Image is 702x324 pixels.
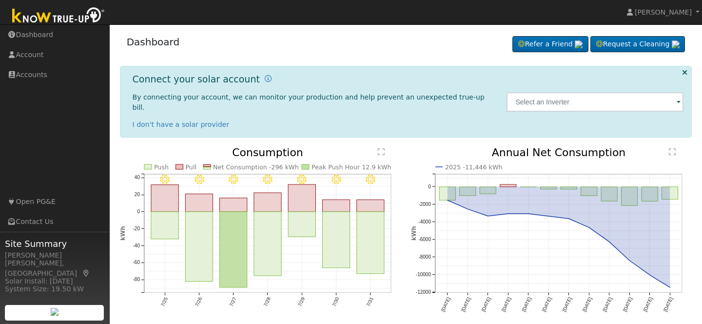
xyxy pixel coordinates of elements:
[439,187,455,200] rect: onclick=""
[622,297,633,313] text: [DATE]
[428,184,431,189] text: 0
[561,187,577,189] rect: onclick=""
[5,276,104,286] div: Solar Install: [DATE]
[466,207,469,211] circle: onclick=""
[5,258,104,279] div: [PERSON_NAME], [GEOGRAPHIC_DATA]
[635,8,692,16] span: [PERSON_NAME]
[7,5,110,27] img: Know True-Up
[5,284,104,294] div: System Size: 19.50 kW
[213,163,299,171] text: Net Consumption -296 kWh
[672,40,680,48] img: retrieve
[137,209,140,215] text: 0
[133,260,140,265] text: -60
[331,175,341,184] i: 7/30 - Clear
[378,148,385,156] text: 
[133,243,140,248] text: -40
[416,290,431,295] text: -12000
[133,74,260,85] h1: Connect your solar account
[297,296,306,307] text: 7/29
[5,250,104,261] div: [PERSON_NAME]
[506,212,510,216] circle: onclick=""
[228,296,237,307] text: 7/27
[507,92,683,112] input: Select an Inverter
[5,237,104,250] span: Site Summary
[119,226,126,241] text: kWh
[418,220,431,225] text: -4000
[312,163,391,171] text: Peak Push Hour 12.9 kWh
[232,146,303,159] text: Consumption
[288,212,315,237] rect: onclick=""
[587,226,591,230] circle: onclick=""
[365,296,374,307] text: 7/31
[582,297,593,313] text: [DATE]
[486,214,490,218] circle: onclick=""
[322,212,350,268] rect: onclick=""
[416,272,431,278] text: -10000
[418,202,431,207] text: -2000
[322,200,350,212] rect: onclick=""
[440,297,451,313] text: [DATE]
[446,199,449,202] circle: onclick=""
[133,277,140,283] text: -80
[263,175,273,184] i: 7/28 - Clear
[501,297,512,313] text: [DATE]
[575,40,583,48] img: retrieve
[185,194,213,212] rect: onclick=""
[357,212,384,274] rect: onclick=""
[159,296,168,307] text: 7/25
[194,175,204,184] i: 7/26 - Clear
[526,212,530,216] circle: onclick=""
[82,269,91,277] a: Map
[643,297,654,313] text: [DATE]
[460,297,471,313] text: [DATE]
[500,184,516,187] rect: onclick=""
[662,187,678,200] rect: onclick=""
[297,175,307,184] i: 7/29 - Clear
[133,121,230,128] a: I don't have a solar provider
[133,226,140,231] text: -20
[254,193,281,212] rect: onclick=""
[194,296,203,307] text: 7/26
[133,93,485,111] span: By connecting your account, we can monitor your production and help prevent an unexpected true-up...
[567,217,571,221] circle: onclick=""
[288,184,315,212] rect: onclick=""
[51,308,58,316] img: retrieve
[445,163,503,171] text: 2025 -11,446 kWh
[581,187,597,196] rect: onclick=""
[642,187,658,202] rect: onclick=""
[185,163,196,171] text: Pull
[601,187,617,201] rect: onclick=""
[668,285,672,289] circle: onclick=""
[663,297,674,313] text: [DATE]
[127,36,180,48] a: Dashboard
[357,200,384,212] rect: onclick=""
[418,255,431,260] text: -8000
[481,297,492,313] text: [DATE]
[410,226,417,241] text: kWh
[134,192,140,198] text: 20
[480,187,496,194] rect: onclick=""
[648,273,652,277] circle: onclick=""
[185,212,213,282] rect: onclick=""
[546,214,550,218] circle: onclick=""
[628,259,632,263] circle: onclick=""
[521,297,532,313] text: [DATE]
[541,187,557,189] rect: onclick=""
[607,240,611,244] circle: onclick=""
[254,212,281,276] rect: onclick=""
[622,187,638,205] rect: onclick=""
[229,175,238,184] i: 7/27 - Clear
[331,296,340,307] text: 7/30
[492,146,626,159] text: Annual Net Consumption
[541,297,552,313] text: [DATE]
[219,212,247,287] rect: onclick=""
[151,185,178,212] rect: onclick=""
[512,36,588,53] a: Refer a Friend
[219,198,247,212] rect: onclick=""
[590,36,685,53] a: Request a Cleaning
[602,297,613,313] text: [DATE]
[366,175,375,184] i: 7/31 - Clear
[262,296,271,307] text: 7/28
[134,175,140,181] text: 40
[151,212,178,239] rect: onclick=""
